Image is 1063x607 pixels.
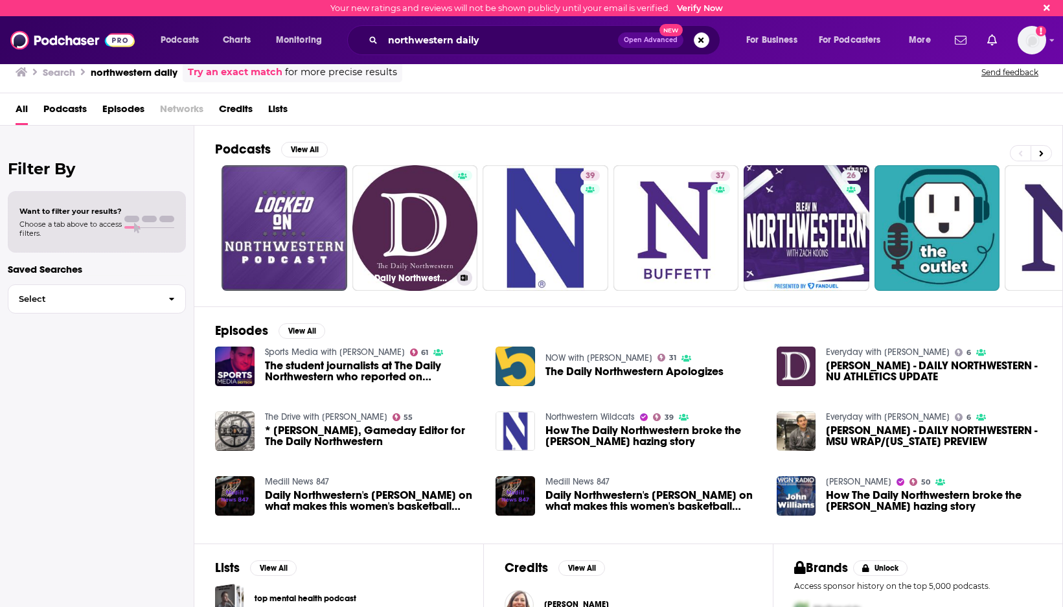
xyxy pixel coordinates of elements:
h2: Credits [505,560,548,576]
button: open menu [737,30,814,51]
a: Credits [219,98,253,125]
p: Saved Searches [8,263,186,275]
a: Podcasts [43,98,87,125]
h2: Podcasts [215,141,271,157]
span: Podcasts [161,31,199,49]
h2: Brands [794,560,848,576]
a: CreditsView All [505,560,605,576]
img: The student journalists at The Daily Northwestern who reported on Pat Fitzgerald and Northwestern... [215,347,255,386]
a: 37 [711,170,730,181]
a: 55 [393,413,413,421]
a: 6 [955,349,971,356]
a: 39 [580,170,600,181]
a: Try an exact match [188,65,282,80]
button: View All [281,142,328,157]
a: The Daily Northwestern Apologizes [545,366,724,377]
span: Choose a tab above to access filters. [19,220,122,238]
button: Unlock [853,560,908,576]
button: View All [250,560,297,576]
a: 31 [657,354,676,361]
h3: northwestern daily [91,66,177,78]
a: Daily Northwestern's Charlie Goldsmith on what makes this women's basketball team so special [545,490,761,512]
a: Daily Northwestern's Charlie Goldsmith on what makes this women's basketball team so special [265,490,481,512]
span: 6 [966,415,971,420]
a: Show notifications dropdown [950,29,972,51]
a: How The Daily Northwestern broke the Pat Fitzgerald hazing story [826,490,1042,512]
a: Medill News 847 [545,476,610,487]
a: The Drive with Jack [265,411,387,422]
span: How The Daily Northwestern broke the [PERSON_NAME] hazing story [826,490,1042,512]
img: Daily Northwestern's Charlie Goldsmith on what makes this women's basketball team so special [496,476,535,516]
a: How The Daily Northwestern broke the Pat Fitzgerald hazing story [545,425,761,447]
span: For Business [746,31,797,49]
span: 39 [586,170,595,183]
span: [PERSON_NAME] - DAILY NORTHWESTERN - MSU WRAP/[US_STATE] PREVIEW [826,425,1042,447]
a: JONAH DYLAN - DAILY NORTHWESTERN - NU ATHLETICS UPDATE [826,360,1042,382]
h2: Lists [215,560,240,576]
span: 55 [404,415,413,420]
span: 50 [921,479,930,485]
span: Monitoring [276,31,322,49]
p: Access sponsor history on the top 5,000 podcasts. [794,581,1042,591]
h2: Filter By [8,159,186,178]
button: Select [8,284,186,314]
h3: The Daily Northwestern Podcasts [358,273,451,284]
span: Daily Northwestern's [PERSON_NAME] on what makes this women's basketball team so special [265,490,481,512]
a: Everyday with Daniel French [826,347,950,358]
svg: Email not verified [1036,26,1046,36]
img: JONAH DYLAN - DAILY NORTHWESTERN - MSU WRAP/NEBRASKA PREVIEW [777,411,816,451]
a: 37 [613,165,739,291]
a: 26 [841,170,861,181]
a: ListsView All [215,560,297,576]
span: 61 [421,350,428,356]
span: 26 [847,170,856,183]
a: The student journalists at The Daily Northwestern who reported on Pat Fitzgerald and Northwestern... [265,360,481,382]
span: * [PERSON_NAME], Gameday Editor for The Daily Northwestern [265,425,481,447]
span: How The Daily Northwestern broke the [PERSON_NAME] hazing story [545,425,761,447]
a: Medill News 847 [265,476,329,487]
img: * Drew Schott, Gameday Editor for The Daily Northwestern [215,411,255,451]
a: * Drew Schott, Gameday Editor for The Daily Northwestern [265,425,481,447]
img: Podchaser - Follow, Share and Rate Podcasts [10,28,135,52]
a: Charts [214,30,258,51]
a: JONAH DYLAN - DAILY NORTHWESTERN - MSU WRAP/NEBRASKA PREVIEW [826,425,1042,447]
span: 6 [966,350,971,356]
h3: Search [43,66,75,78]
a: PodcastsView All [215,141,328,157]
a: Everyday with Daniel French [826,411,950,422]
span: 31 [669,355,676,361]
div: Your new ratings and reviews will not be shown publicly until your email is verified. [330,3,723,13]
a: 39 [483,165,608,291]
a: The Daily Northwestern Podcasts [352,165,478,291]
a: JONAH DYLAN - DAILY NORTHWESTERN - NU ATHLETICS UPDATE [777,347,816,386]
a: All [16,98,28,125]
a: Verify Now [677,3,723,13]
span: Want to filter your results? [19,207,122,216]
img: Daily Northwestern's Charlie Goldsmith on what makes this women's basketball team so special [215,476,255,516]
img: User Profile [1018,26,1046,54]
a: Northwestern Wildcats [545,411,635,422]
input: Search podcasts, credits, & more... [383,30,618,51]
button: open menu [152,30,216,51]
a: Episodes [102,98,144,125]
button: open menu [810,30,900,51]
span: [PERSON_NAME] - DAILY NORTHWESTERN - NU ATHLETICS UPDATE [826,360,1042,382]
img: How The Daily Northwestern broke the Pat Fitzgerald hazing story [496,411,535,451]
h2: Episodes [215,323,268,339]
a: Show notifications dropdown [982,29,1002,51]
span: 37 [716,170,725,183]
span: For Podcasters [819,31,881,49]
img: The Daily Northwestern Apologizes [496,347,535,386]
span: More [909,31,931,49]
a: How The Daily Northwestern broke the Pat Fitzgerald hazing story [777,476,816,516]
